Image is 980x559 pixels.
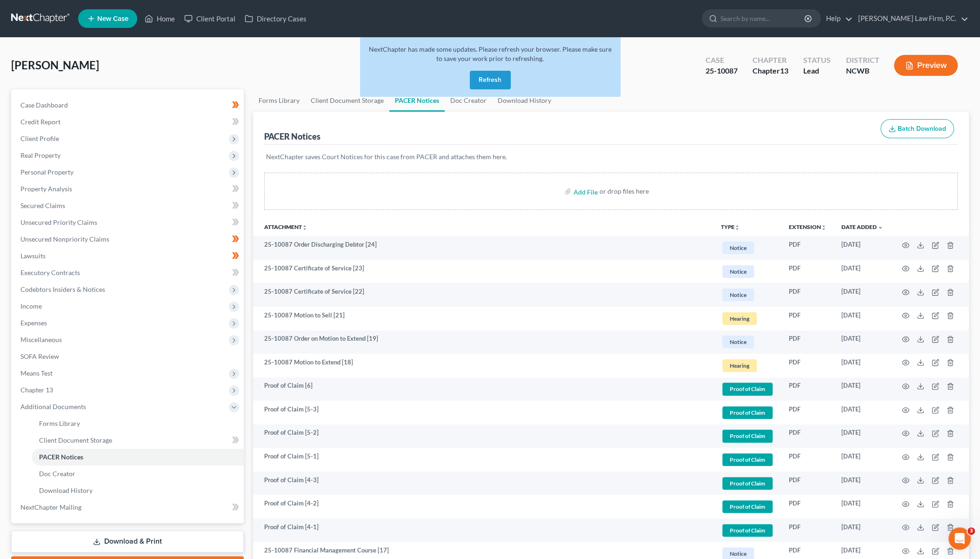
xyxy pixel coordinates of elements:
[781,471,834,495] td: PDF
[721,452,774,467] a: Proof of Claim
[20,403,86,411] span: Additional Documents
[706,55,738,66] div: Case
[722,500,773,513] span: Proof of Claim
[253,424,713,448] td: Proof of Claim [5-2]
[13,214,244,231] a: Unsecured Priority Claims
[20,285,105,293] span: Codebtors Insiders & Notices
[721,405,774,420] a: Proof of Claim
[20,336,62,343] span: Miscellaneous
[39,419,80,427] span: Forms Library
[32,482,244,499] a: Download History
[781,354,834,377] td: PDF
[32,415,244,432] a: Forms Library
[721,264,774,279] a: Notice
[20,101,68,109] span: Case Dashboard
[722,336,754,348] span: Notice
[894,55,958,76] button: Preview
[721,499,774,514] a: Proof of Claim
[180,10,240,27] a: Client Portal
[470,71,511,89] button: Refresh
[753,55,788,66] div: Chapter
[781,330,834,354] td: PDF
[722,289,754,301] span: Notice
[803,66,831,76] div: Lead
[39,470,75,478] span: Doc Creator
[253,519,713,542] td: Proof of Claim [4-1]
[20,269,80,276] span: Executory Contracts
[846,55,879,66] div: District
[948,527,971,550] iframe: Intercom live chat
[253,330,713,354] td: 25-10087 Order on Motion to Extend [19]
[721,358,774,373] a: Hearing
[834,330,891,354] td: [DATE]
[880,119,954,139] button: Batch Download
[253,89,305,112] a: Forms Library
[781,377,834,401] td: PDF
[32,449,244,465] a: PACER Notices
[20,352,59,360] span: SOFA Review
[721,428,774,444] a: Proof of Claim
[369,45,612,62] span: NextChapter has made some updates. Please refresh your browser. Please make sure to save your wor...
[240,10,311,27] a: Directory Cases
[734,225,740,230] i: unfold_more
[780,66,788,75] span: 13
[721,311,774,326] a: Hearing
[834,519,891,542] td: [DATE]
[834,236,891,260] td: [DATE]
[781,260,834,283] td: PDF
[13,499,244,516] a: NextChapter Mailing
[20,218,97,226] span: Unsecured Priority Claims
[722,383,773,395] span: Proof of Claim
[20,319,47,327] span: Expenses
[13,348,244,365] a: SOFA Review
[140,10,180,27] a: Home
[264,131,320,142] div: PACER Notices
[20,252,46,260] span: Lawsuits
[253,236,713,260] td: 25-10087 Order Discharging Debtor [24]
[821,225,827,230] i: unfold_more
[722,242,754,254] span: Notice
[13,181,244,197] a: Property Analysis
[753,66,788,76] div: Chapter
[721,224,740,230] button: TYPEunfold_more
[722,524,773,537] span: Proof of Claim
[20,185,72,193] span: Property Analysis
[834,307,891,330] td: [DATE]
[721,334,774,350] a: Notice
[781,401,834,424] td: PDF
[11,531,244,552] a: Download & Print
[39,486,93,494] span: Download History
[721,240,774,256] a: Notice
[781,519,834,542] td: PDF
[722,265,754,278] span: Notice
[821,10,853,27] a: Help
[967,527,975,535] span: 3
[13,231,244,248] a: Unsecured Nonpriority Claims
[20,369,53,377] span: Means Test
[20,503,81,511] span: NextChapter Mailing
[834,260,891,283] td: [DATE]
[722,453,773,466] span: Proof of Claim
[722,312,757,325] span: Hearing
[253,401,713,424] td: Proof of Claim [5-3]
[32,465,244,482] a: Doc Creator
[253,283,713,307] td: 25-10087 Certificate of Service [22]
[834,377,891,401] td: [DATE]
[834,401,891,424] td: [DATE]
[781,283,834,307] td: PDF
[253,448,713,471] td: Proof of Claim [5-1]
[253,260,713,283] td: 25-10087 Certificate of Service [23]
[253,495,713,519] td: Proof of Claim [4-2]
[781,448,834,471] td: PDF
[13,248,244,264] a: Lawsuits
[722,430,773,442] span: Proof of Claim
[789,223,827,230] a: Extensionunfold_more
[305,89,389,112] a: Client Document Storage
[834,283,891,307] td: [DATE]
[13,264,244,281] a: Executory Contracts
[721,287,774,303] a: Notice
[253,471,713,495] td: Proof of Claim [4-3]
[722,359,757,372] span: Hearing
[20,118,60,126] span: Credit Report
[834,448,891,471] td: [DATE]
